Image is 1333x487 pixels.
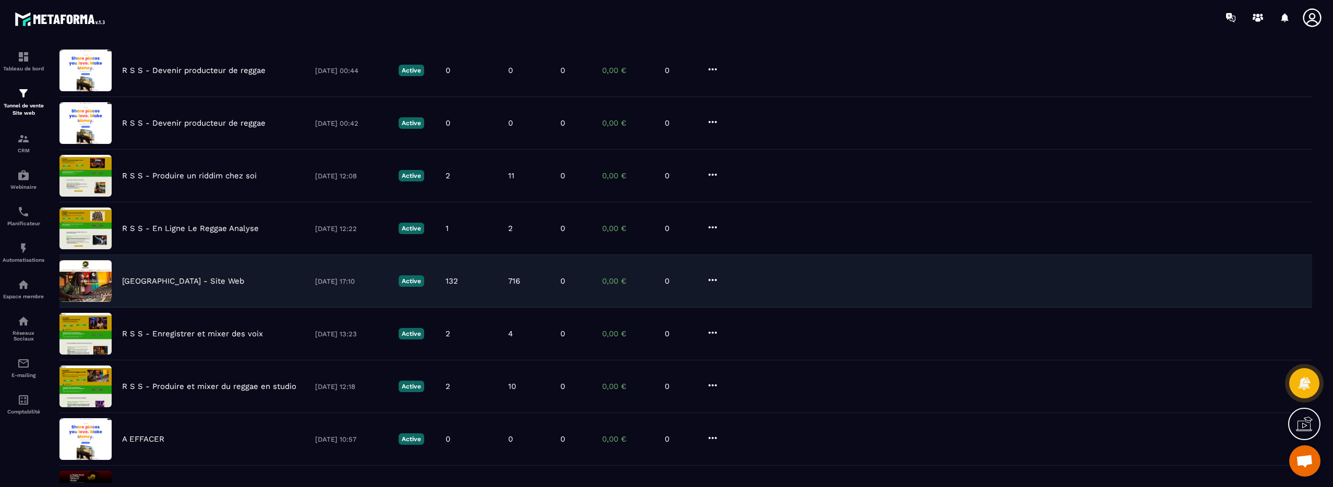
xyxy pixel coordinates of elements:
p: [DATE] 10:57 [315,435,388,443]
p: 0 [560,276,565,286]
p: 0,00 € [602,382,654,391]
img: scheduler [17,205,30,218]
p: 2 [508,224,513,233]
img: image [59,260,112,302]
p: [DATE] 13:23 [315,330,388,338]
p: E-mailing [3,372,44,378]
p: Webinaire [3,184,44,190]
p: Active [399,328,424,339]
p: 0 [665,66,696,75]
p: Active [399,117,424,129]
p: 0 [560,434,565,444]
p: [DATE] 12:18 [315,383,388,391]
a: automationsautomationsWebinaire [3,161,44,198]
p: 10 [508,382,516,391]
p: Planificateur [3,221,44,226]
p: 0 [560,329,565,338]
img: image [59,102,112,144]
p: Active [399,170,424,181]
p: 0 [665,276,696,286]
a: emailemailE-mailing [3,349,44,386]
img: image [59,366,112,407]
p: 0,00 € [602,118,654,128]
img: image [59,155,112,197]
img: image [59,418,112,460]
img: automations [17,169,30,181]
p: 0,00 € [602,66,654,75]
img: image [59,50,112,91]
img: automations [17,278,30,291]
img: accountant [17,394,30,406]
p: 0 [560,171,565,180]
p: 4 [508,329,513,338]
p: [DATE] 17:10 [315,277,388,285]
img: image [59,313,112,355]
p: 0 [446,434,450,444]
img: logo [15,9,109,29]
p: R S S - Produire et mixer du reggae en studio [122,382,296,391]
p: 2 [446,382,450,391]
img: email [17,357,30,370]
p: 0 [665,434,696,444]
p: 2 [446,329,450,338]
p: 132 [446,276,458,286]
a: formationformationCRM [3,125,44,161]
p: 0,00 € [602,434,654,444]
img: formation [17,132,30,145]
p: Espace membre [3,294,44,299]
p: 0 [508,434,513,444]
p: Comptabilité [3,409,44,415]
p: [DATE] 12:08 [315,172,388,180]
p: 0 [665,224,696,233]
img: formation [17,51,30,63]
p: Tableau de bord [3,66,44,71]
p: 0 [446,118,450,128]
img: automations [17,242,30,254]
p: Active [399,223,424,234]
p: 0 [446,66,450,75]
p: [GEOGRAPHIC_DATA] - Site Web [122,276,244,286]
p: 1 [446,224,449,233]
p: R S S - Enregistrer et mixer des voix [122,329,263,338]
p: 0,00 € [602,329,654,338]
p: Automatisations [3,257,44,263]
a: automationsautomationsEspace membre [3,271,44,307]
a: automationsautomationsAutomatisations [3,234,44,271]
a: formationformationTunnel de vente Site web [3,79,44,125]
p: 0,00 € [602,224,654,233]
p: 11 [508,171,514,180]
p: 0,00 € [602,276,654,286]
p: 0 [560,66,565,75]
img: formation [17,87,30,100]
p: R S S - En Ligne Le Reggae Analyse [122,224,259,233]
img: social-network [17,315,30,327]
p: Réseaux Sociaux [3,330,44,342]
p: [DATE] 00:42 [315,119,388,127]
div: Ouvrir le chat [1289,445,1320,477]
p: A EFFACER [122,434,164,444]
p: 0 [560,382,565,391]
p: 0 [508,118,513,128]
a: accountantaccountantComptabilité [3,386,44,422]
p: 0 [560,224,565,233]
p: 716 [508,276,520,286]
p: R S S - Devenir producteur de reggae [122,118,266,128]
p: 0 [665,118,696,128]
p: 0 [560,118,565,128]
p: [DATE] 12:22 [315,225,388,233]
p: 2 [446,171,450,180]
p: 0 [508,66,513,75]
a: formationformationTableau de bord [3,43,44,79]
a: schedulerschedulerPlanificateur [3,198,44,234]
p: Active [399,65,424,76]
p: [DATE] 00:44 [315,67,388,75]
p: 0,00 € [602,171,654,180]
p: Tunnel de vente Site web [3,102,44,117]
a: social-networksocial-networkRéseaux Sociaux [3,307,44,349]
p: 0 [665,171,696,180]
p: 0 [665,329,696,338]
p: Active [399,433,424,445]
p: CRM [3,148,44,153]
p: Active [399,381,424,392]
p: R S S - Devenir producteur de reggae [122,66,266,75]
